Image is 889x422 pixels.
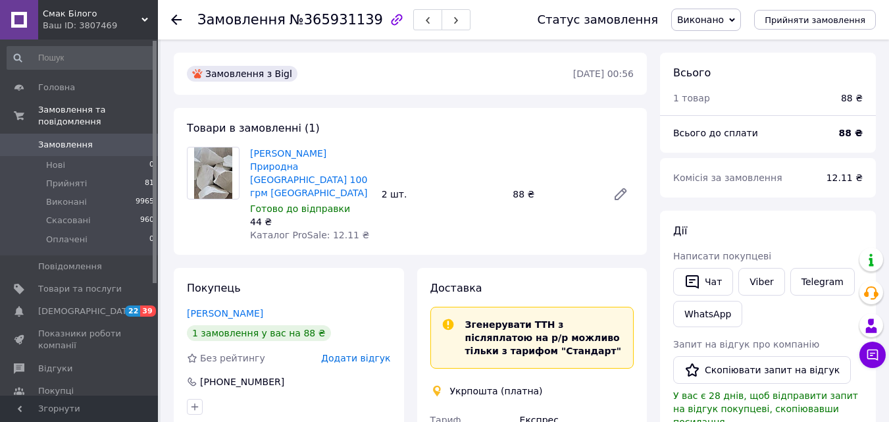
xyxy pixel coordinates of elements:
span: Додати відгук [321,353,390,363]
span: Смак Білого [43,8,141,20]
span: Замовлення та повідомлення [38,104,158,128]
span: Прийняті [46,178,87,190]
span: [DEMOGRAPHIC_DATA] [38,305,136,317]
a: WhatsApp [673,301,742,327]
div: 44 ₴ [250,215,371,228]
span: Написати покупцеві [673,251,771,261]
span: 0 [149,159,154,171]
div: 2 шт. [376,185,508,203]
span: Замовлення [38,139,93,151]
span: 0 [149,234,154,246]
span: 1 товар [673,93,710,103]
a: Telegram [790,268,855,296]
div: Ваш ID: 3807469 [43,20,158,32]
span: Товари та послуги [38,283,122,295]
div: Замовлення з Bigl [187,66,297,82]
button: Прийняти замовлення [754,10,876,30]
b: 88 ₴ [839,128,863,138]
button: Чат [673,268,733,296]
div: 1 замовлення у вас на 88 ₴ [187,325,331,341]
span: Без рейтингу [200,353,265,363]
div: Повернутися назад [171,13,182,26]
button: Скопіювати запит на відгук [673,356,851,384]
a: [PERSON_NAME] [187,308,263,319]
a: Редагувати [607,181,634,207]
div: Статус замовлення [537,13,658,26]
span: 9965 [136,196,154,208]
a: Viber [738,268,784,296]
span: 12.11 ₴ [826,172,863,183]
span: 960 [140,215,154,226]
span: Оплачені [46,234,88,246]
span: Доставка [430,282,482,294]
span: 81 [145,178,154,190]
span: 22 [125,305,140,317]
span: Товари в замовленні (1) [187,122,320,134]
span: 39 [140,305,155,317]
span: Показники роботи компанії [38,328,122,352]
span: Покупець [187,282,241,294]
span: Головна [38,82,75,93]
img: Крейда Харчова Природна Харківська 100 грм Україна [194,147,233,199]
span: Відгуки [38,363,72,375]
span: Замовлення [197,12,286,28]
span: Повідомлення [38,261,102,273]
span: Дії [673,224,687,237]
span: Готово до відправки [250,203,350,214]
button: Чат з покупцем [859,342,886,368]
input: Пошук [7,46,155,70]
span: Всього до сплати [673,128,758,138]
span: №365931139 [290,12,383,28]
span: Скасовані [46,215,91,226]
div: Укрпошта (платна) [447,384,546,398]
span: Згенерувати ТТН з післяплатою на р/р можливо тільки з тарифом "Стандарт" [465,319,621,356]
span: Всього [673,66,711,79]
span: Запит на відгук про компанію [673,339,819,350]
span: Нові [46,159,65,171]
time: [DATE] 00:56 [573,68,634,79]
div: 88 ₴ [507,185,602,203]
a: [PERSON_NAME] Природна [GEOGRAPHIC_DATA] 100 грм [GEOGRAPHIC_DATA] [250,148,367,198]
span: Покупці [38,385,74,397]
span: Виконані [46,196,87,208]
div: 88 ₴ [841,92,863,105]
span: Виконано [677,14,724,25]
span: Прийняти замовлення [765,15,865,25]
span: Комісія за замовлення [673,172,782,183]
span: Каталог ProSale: 12.11 ₴ [250,230,369,240]
div: [PHONE_NUMBER] [199,375,286,388]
